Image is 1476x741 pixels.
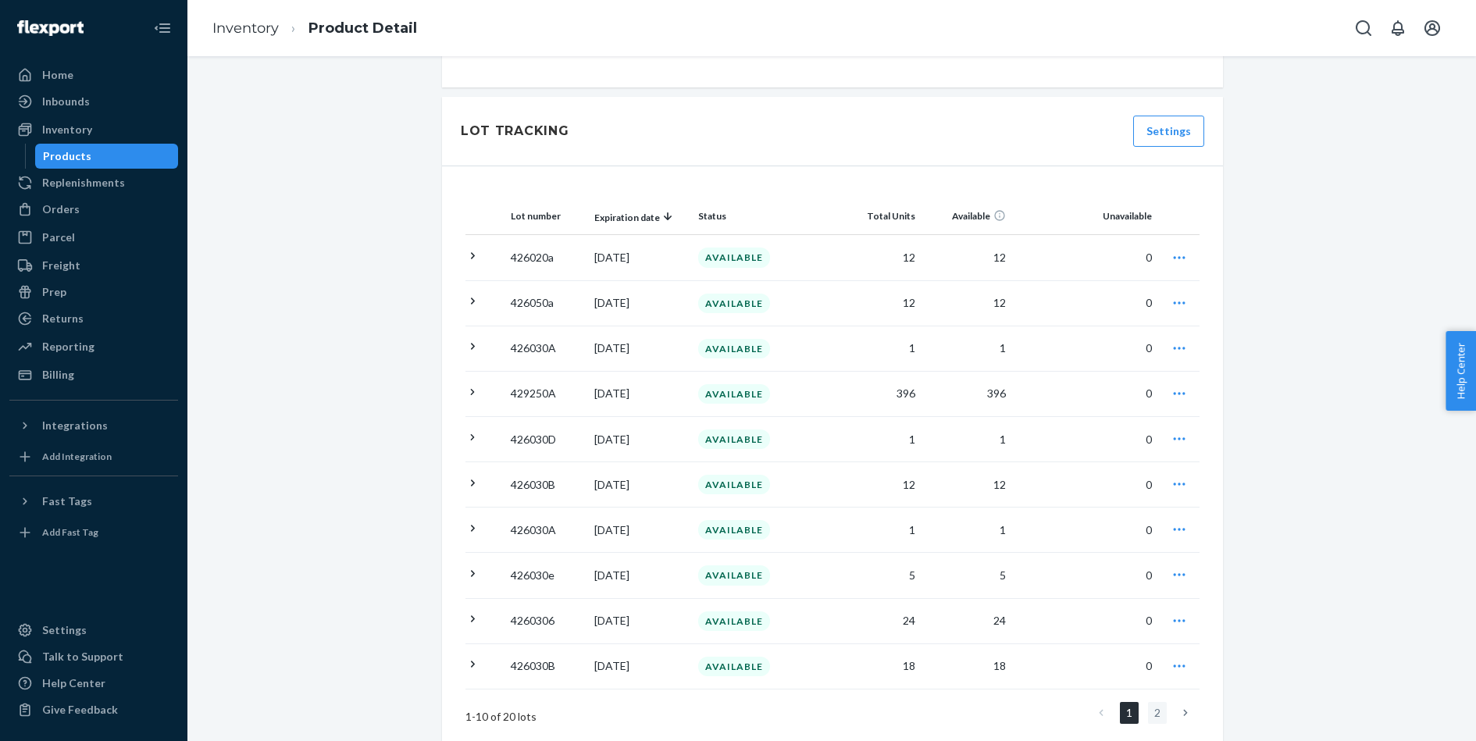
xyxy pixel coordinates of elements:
[922,462,1012,508] td: 12
[831,198,922,235] th: Total Units
[9,170,178,195] a: Replenishments
[594,386,686,401] p: [DATE]
[1012,462,1158,508] td: 0
[1446,331,1476,411] button: Help Center
[1382,12,1414,44] button: Open notifications
[698,294,770,313] div: AVAILABLE
[9,280,178,305] a: Prep
[698,611,770,631] div: AVAILABLE
[35,144,179,169] a: Products
[43,148,91,164] div: Products
[594,295,686,311] p: [DATE]
[1012,326,1158,371] td: 0
[42,702,118,718] div: Give Feedback
[831,417,922,462] td: 1
[42,122,92,137] div: Inventory
[511,340,582,356] p: 426030A
[42,67,73,83] div: Home
[42,94,90,109] div: Inbounds
[42,230,75,245] div: Parcel
[922,198,1012,235] th: Available
[594,613,686,629] p: [DATE]
[511,658,582,674] p: 426030B
[1012,598,1158,643] td: 0
[465,709,537,725] span: 1 - 10 of 20 lots
[1012,508,1158,553] td: 0
[504,198,588,235] th: Lot number
[1012,235,1158,280] td: 0
[922,508,1012,553] td: 1
[42,258,80,273] div: Freight
[594,340,686,356] p: [DATE]
[922,326,1012,371] td: 1
[831,326,922,371] td: 1
[831,508,922,553] td: 1
[698,339,770,358] div: AVAILABLE
[511,295,582,311] p: 426050a
[9,62,178,87] a: Home
[594,432,686,447] p: [DATE]
[9,117,178,142] a: Inventory
[42,418,108,433] div: Integrations
[1012,371,1158,416] td: 0
[1012,643,1158,689] td: 0
[9,697,178,722] button: Give Feedback
[831,643,922,689] td: 18
[9,444,178,469] a: Add Integration
[9,306,178,331] a: Returns
[1012,198,1158,235] th: Unavailable
[1012,553,1158,598] td: 0
[9,197,178,222] a: Orders
[511,568,582,583] p: 426030e
[9,334,178,359] a: Reporting
[698,657,770,676] div: AVAILABLE
[511,613,582,629] p: 4260306
[9,644,178,669] a: Talk to Support
[17,20,84,36] img: Flexport logo
[698,475,770,494] div: AVAILABLE
[42,311,84,326] div: Returns
[42,201,80,217] div: Orders
[831,235,922,280] td: 12
[922,598,1012,643] td: 24
[1012,417,1158,462] td: 0
[594,658,686,674] p: [DATE]
[588,198,693,235] th: Expiration date
[511,432,582,447] p: 426030D
[831,280,922,326] td: 12
[698,520,770,540] div: AVAILABLE
[1133,116,1204,147] button: Settings
[698,248,770,267] div: AVAILABLE
[9,520,178,545] a: Add Fast Tag
[9,225,178,250] a: Parcel
[1120,702,1139,724] a: Page 1 is your current page
[698,429,770,449] div: AVAILABLE
[1012,280,1158,326] td: 0
[42,450,112,463] div: Add Integration
[42,175,125,191] div: Replenishments
[461,122,569,141] div: Lot Tracking
[42,284,66,300] div: Prep
[698,384,770,404] div: AVAILABLE
[9,489,178,514] button: Fast Tags
[922,280,1012,326] td: 12
[831,598,922,643] td: 24
[831,371,922,416] td: 396
[698,565,770,585] div: AVAILABLE
[594,568,686,583] p: [DATE]
[42,339,94,354] div: Reporting
[511,250,582,265] p: 426020a
[922,553,1012,598] td: 5
[42,493,92,509] div: Fast Tags
[922,371,1012,416] td: 396
[1348,12,1379,44] button: Open Search Box
[308,20,417,37] a: Product Detail
[594,250,686,265] p: [DATE]
[200,5,430,52] ol: breadcrumbs
[511,522,582,538] p: 426030A
[9,89,178,114] a: Inbounds
[1148,702,1167,724] a: Page 2
[1417,12,1448,44] button: Open account menu
[212,20,279,37] a: Inventory
[9,618,178,643] a: Settings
